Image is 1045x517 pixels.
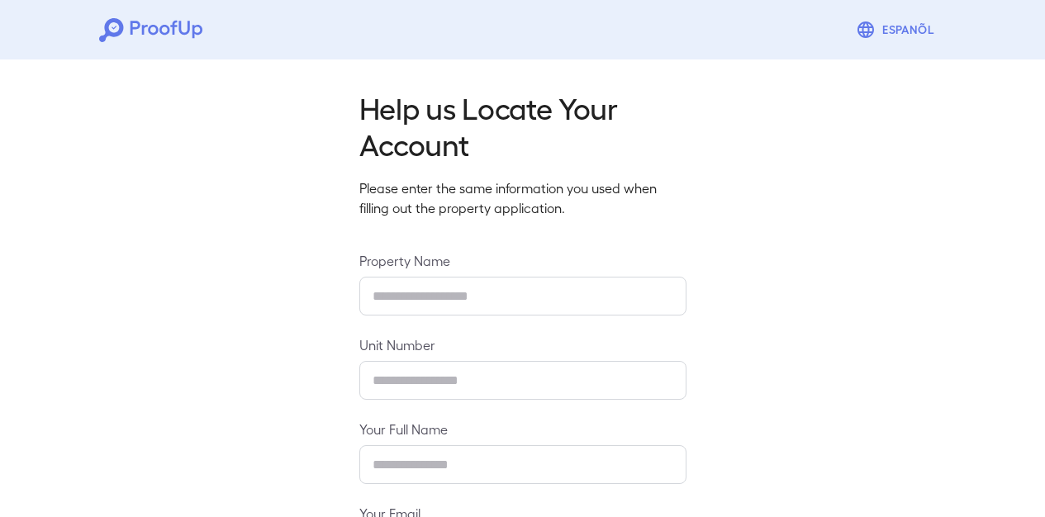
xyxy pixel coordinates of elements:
[359,420,686,439] label: Your Full Name
[359,251,686,270] label: Property Name
[359,178,686,218] p: Please enter the same information you used when filling out the property application.
[359,335,686,354] label: Unit Number
[849,13,946,46] button: Espanõl
[359,89,686,162] h2: Help us Locate Your Account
